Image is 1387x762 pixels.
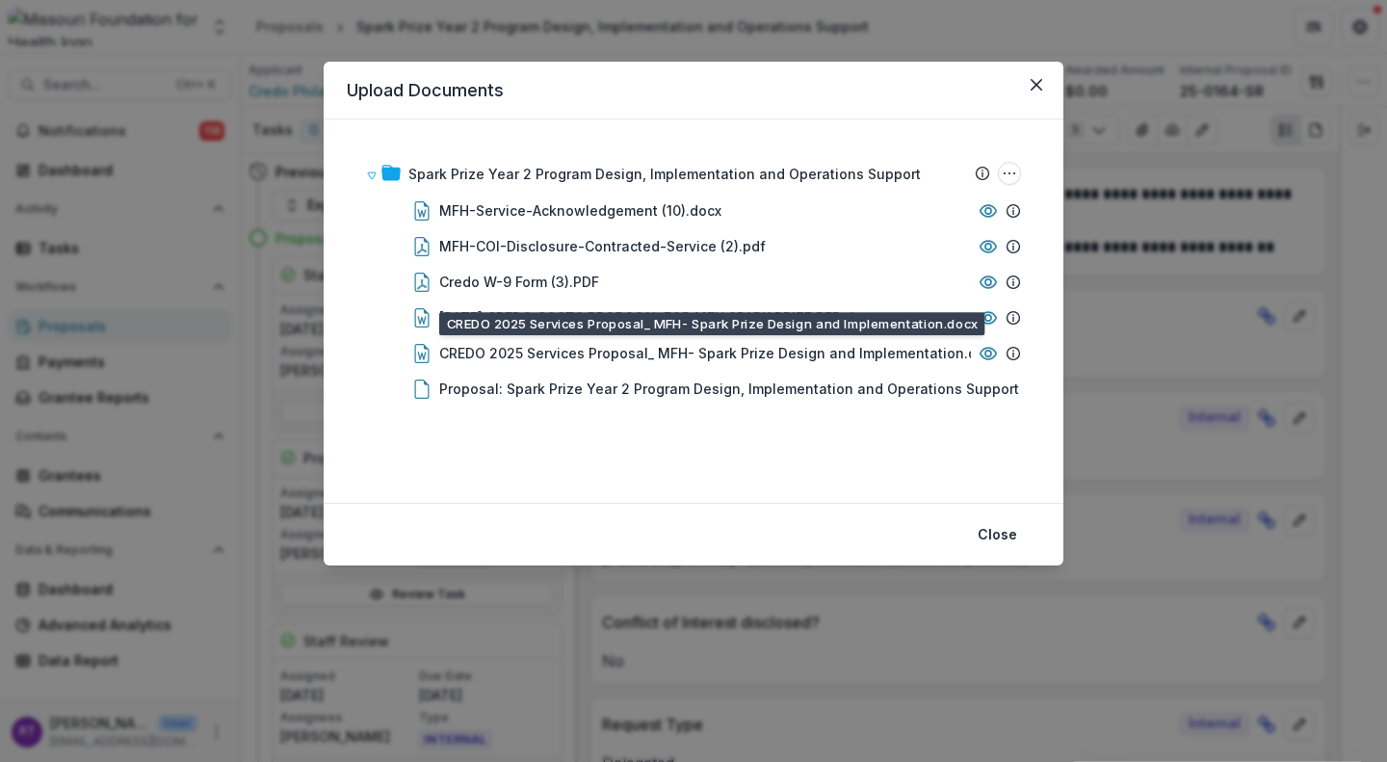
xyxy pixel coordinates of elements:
div: MFH-COI-Disclosure-Contracted-Service (2).pdf [358,228,1029,264]
div: Credo W-9 Form (3).PDF [358,264,1029,300]
div: Proposal: Spark Prize Year 2 Program Design, Implementation and Operations Support [358,371,1029,407]
div: Spark Prize Year 2 Program Design, Implementation and Operations SupportSpark Prize Year 2 Progra... [358,154,1029,407]
button: Close [1021,69,1052,100]
div: CREDO 2025 Services Proposal_ MFH- Spark Prize Design and Implementation.docx [439,343,1000,363]
div: MFH-Service-Acknowledgement (10).docx [439,200,721,221]
div: CREDO 2025 Services Proposal_ MFH- Spark Prize Design and Implementation.docx [358,335,1029,371]
div: [DATE] CREDO COSTS PROPOSAL FOR MFH SPARK PRIZE RFP.docx [439,307,877,328]
div: Spark Prize Year 2 Program Design, Implementation and Operations SupportSpark Prize Year 2 Progra... [358,154,1029,193]
header: Upload Documents [324,62,1063,119]
div: MFH-Service-Acknowledgement (10).docx [358,193,1029,228]
button: Spark Prize Year 2 Program Design, Implementation and Operations Support Options [998,162,1021,185]
div: Proposal: Spark Prize Year 2 Program Design, Implementation and Operations Support [439,379,1019,399]
div: MFH-COI-Disclosure-Contracted-Service (2).pdf [439,236,766,256]
button: Close [966,519,1029,550]
div: Spark Prize Year 2 Program Design, Implementation and Operations Support [408,164,921,184]
div: Credo W-9 Form (3).PDF [439,272,599,292]
div: [DATE] CREDO COSTS PROPOSAL FOR MFH SPARK PRIZE RFP.docx [358,300,1029,335]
